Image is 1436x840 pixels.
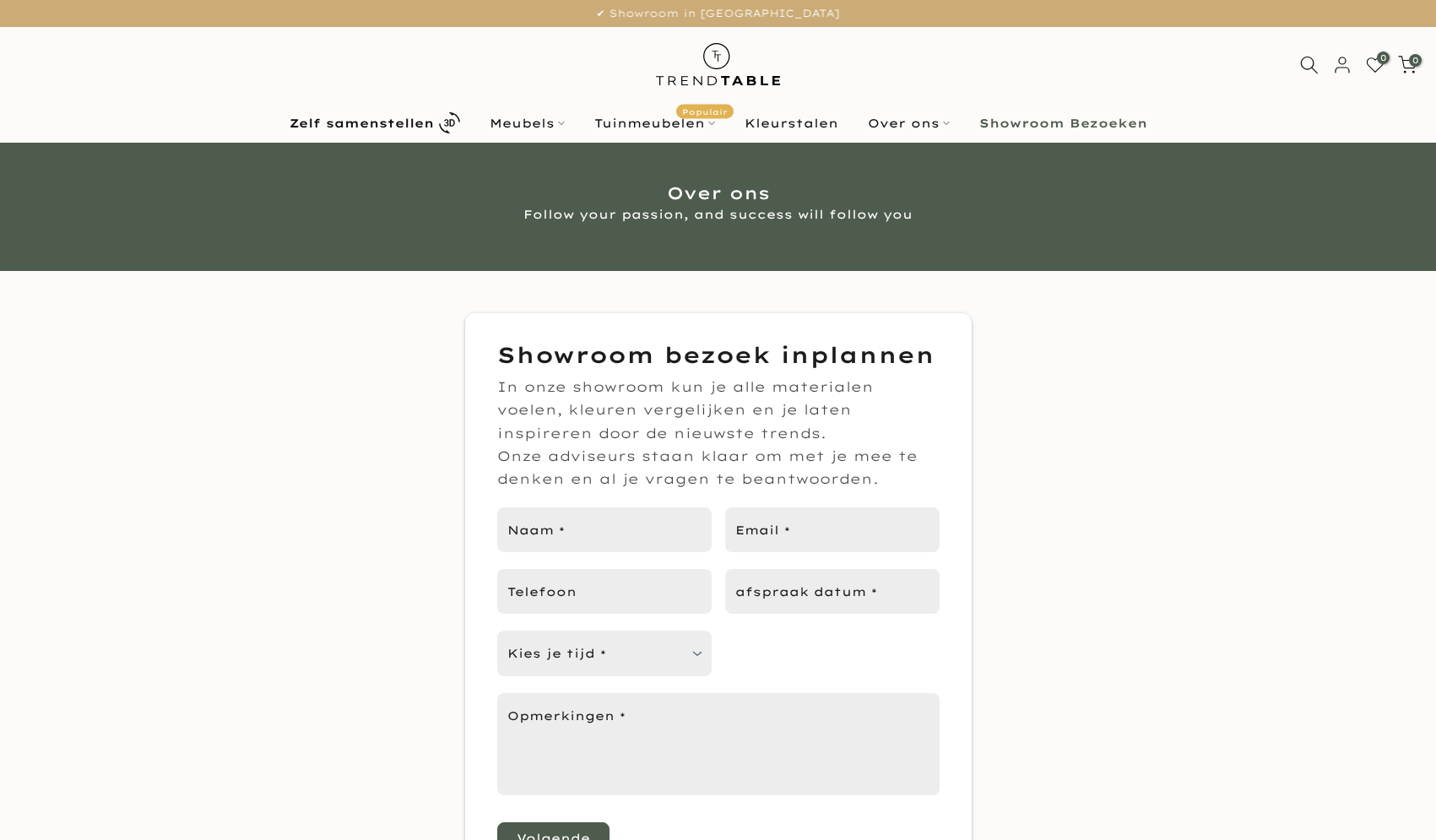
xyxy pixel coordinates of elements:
p: In onze showroom kun je alle materialen voelen, kleuren vergelijken en je laten inspireren door d... [497,376,940,445]
p: Onze adviseurs staan klaar om met je mee te denken en al je vragen te beantwoorden. [497,445,940,490]
span: Populair [676,104,734,118]
p: Follow your passion, and success will follow you [402,204,1035,225]
b: Zelf samenstellen [290,117,434,129]
a: Zelf samenstellen [274,108,474,138]
b: Showroom Bezoeken [979,117,1147,129]
a: TuinmeubelenPopulair [579,113,729,133]
h1: Over ons [225,185,1212,202]
a: 0 [1366,56,1385,74]
a: Kleurstalen [729,113,853,133]
a: Meubels [474,113,579,133]
h3: Showroom bezoek inplannen [497,339,940,371]
span: 0 [1377,51,1390,64]
a: Showroom Bezoeken [964,113,1162,133]
span: 0 [1409,54,1422,67]
a: Over ons [853,113,964,133]
img: trend-table [644,27,792,102]
p: ✔ Showroom in [GEOGRAPHIC_DATA] [21,4,1415,23]
a: 0 [1398,56,1417,74]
